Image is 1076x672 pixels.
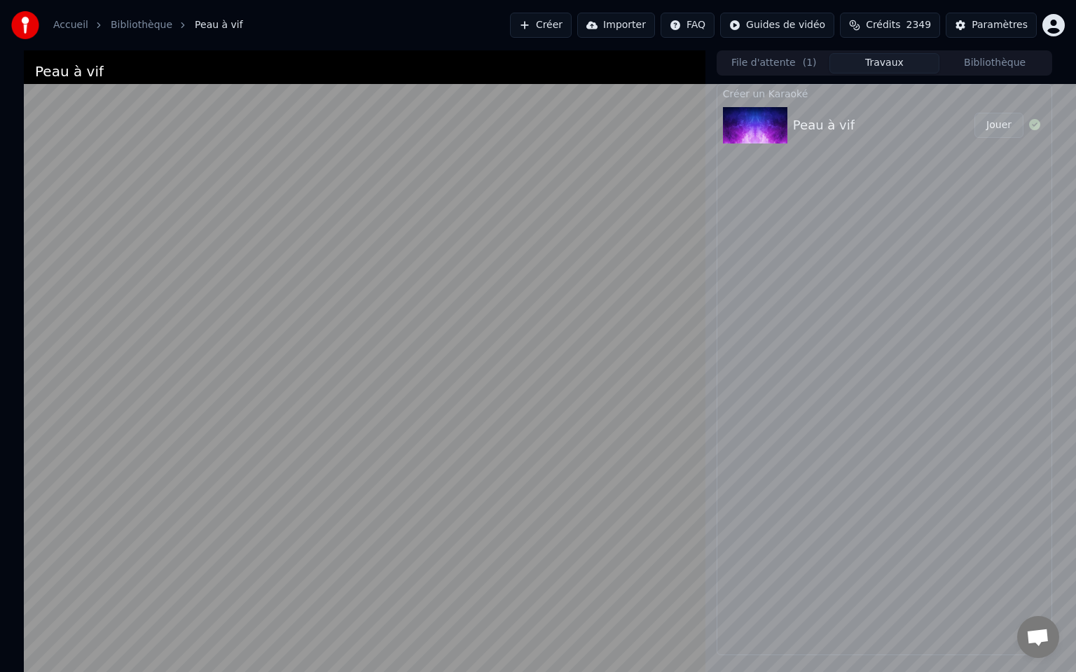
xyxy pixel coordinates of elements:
span: Peau à vif [195,18,243,32]
a: Bibliothèque [111,18,172,32]
div: Peau à vif [35,62,104,81]
div: Paramètres [972,18,1028,32]
a: Accueil [53,18,88,32]
button: Créer [510,13,572,38]
button: Crédits2349 [840,13,940,38]
span: 2349 [906,18,932,32]
button: FAQ [661,13,715,38]
nav: breadcrumb [53,18,243,32]
button: Travaux [829,53,940,73]
button: Importer [577,13,655,38]
button: Paramètres [946,13,1037,38]
button: File d'attente [719,53,829,73]
span: ( 1 ) [803,56,817,70]
span: Crédits [866,18,900,32]
a: Ouvrir le chat [1017,616,1059,658]
button: Jouer [974,113,1023,138]
div: Créer un Karaoké [717,85,1051,101]
div: Peau à vif [793,115,855,135]
button: Guides de vidéo [720,13,834,38]
button: Bibliothèque [939,53,1050,73]
img: youka [11,11,39,39]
